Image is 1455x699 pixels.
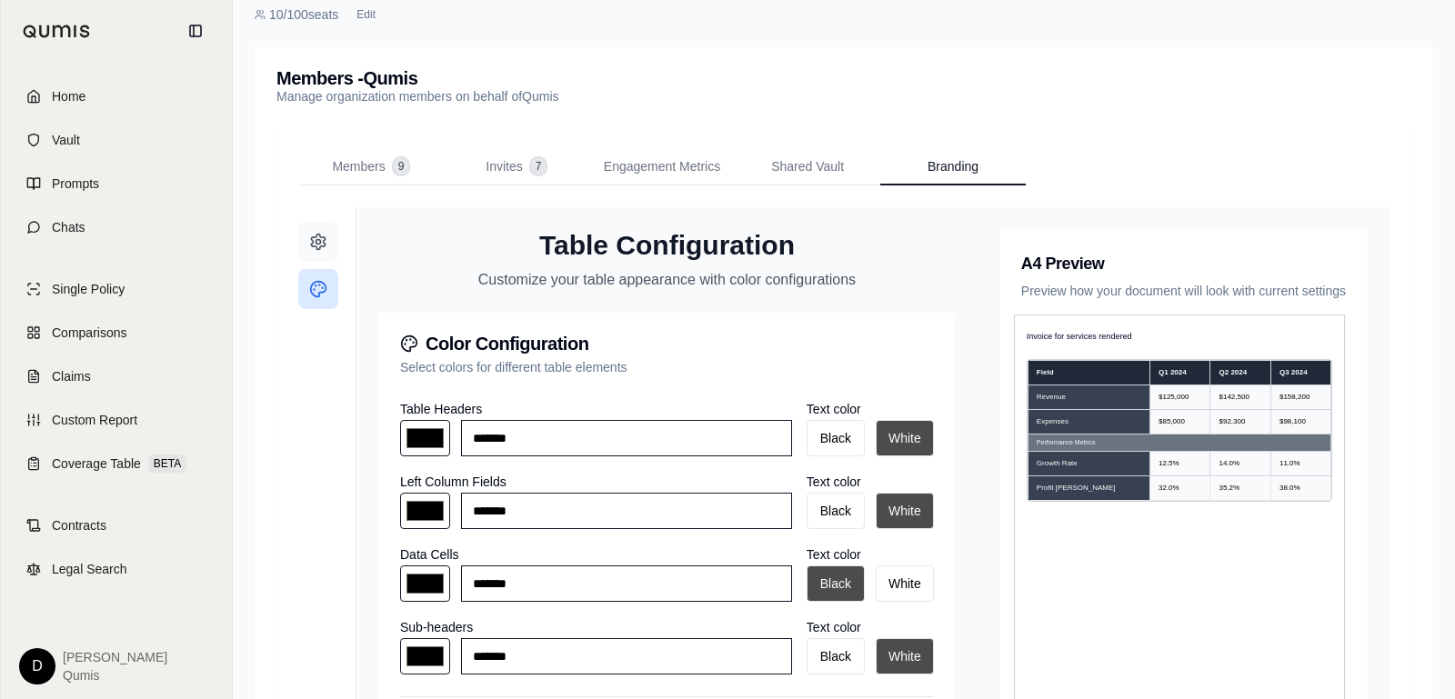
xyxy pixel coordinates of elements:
[1028,434,1331,452] td: Performance Metrics
[12,356,221,396] a: Claims
[63,666,167,684] span: Qumis
[400,620,473,634] label: Sub-headers
[876,420,934,456] button: White
[1027,331,1333,347] div: Invoice for services rendered
[12,505,221,545] a: Contracts
[12,120,221,160] a: Vault
[52,560,127,578] span: Legal Search
[1210,384,1270,409] td: $142,500
[52,367,91,385] span: Claims
[876,638,934,674] button: White
[1210,360,1270,384] th: Q2 2024
[400,335,934,353] h3: Color Configuration
[52,280,125,298] span: Single Policy
[52,516,106,534] span: Contracts
[876,565,934,602] button: White
[486,157,522,175] span: Invites
[12,313,221,353] a: Comparisons
[12,444,221,484] a: Coverage TableBETA
[63,648,167,666] span: [PERSON_NAME]
[276,87,559,105] p: Manage organization members on behalf of Qumis
[12,76,221,116] a: Home
[12,400,221,440] a: Custom Report
[928,157,978,175] span: Branding
[807,547,861,562] label: Text color
[400,358,934,376] p: Select colors for different table elements
[1270,409,1331,434] td: $98,100
[400,547,459,562] label: Data Cells
[1028,452,1149,476] td: Growth Rate
[807,493,865,529] button: Black
[1028,384,1149,409] td: Revenue
[1150,476,1210,501] td: 32.0%
[807,620,861,634] label: Text color
[12,269,221,309] a: Single Policy
[1021,282,1346,300] p: Preview how your document will look with current settings
[52,454,141,473] span: Coverage Table
[52,131,80,149] span: Vault
[52,87,85,105] span: Home
[12,207,221,247] a: Chats
[1270,476,1331,501] td: 38.0%
[378,269,956,291] p: Customize your table appearance with color configurations
[19,648,55,684] div: D
[378,229,956,262] h1: Table Configuration
[604,157,720,175] span: Engagement Metrics
[1150,409,1210,434] td: $85,000
[807,565,865,602] button: Black
[807,638,865,674] button: Black
[1028,360,1149,384] th: Field
[1028,409,1149,434] td: Expenses
[148,454,186,473] span: BETA
[1270,452,1331,476] td: 11.0%
[349,4,383,25] button: Edit
[276,69,559,87] h3: Members - Qumis
[876,493,934,529] button: White
[12,549,221,589] a: Legal Search
[181,16,210,45] button: Collapse sidebar
[52,218,85,236] span: Chats
[400,402,482,416] label: Table Headers
[1210,476,1270,501] td: 35.2%
[298,222,338,262] button: Brand Elements
[298,269,338,309] button: Table Configuration
[1150,452,1210,476] td: 12.5%
[400,474,507,489] label: Left Column Fields
[807,402,861,416] label: Text color
[530,157,547,175] span: 7
[52,324,126,342] span: Comparisons
[1021,251,1346,276] h3: A4 Preview
[807,474,861,489] label: Text color
[52,175,99,193] span: Prompts
[771,157,844,175] span: Shared Vault
[1210,409,1270,434] td: $92,300
[52,411,137,429] span: Custom Report
[332,157,385,175] span: Members
[269,5,338,24] span: 10 / 100 seats
[1210,452,1270,476] td: 14.0%
[1270,384,1331,409] td: $158,200
[1150,360,1210,384] th: Q1 2024
[23,25,91,38] img: Qumis Logo
[1028,476,1149,501] td: Profit [PERSON_NAME]
[1270,360,1331,384] th: Q3 2024
[1150,384,1210,409] td: $125,000
[12,164,221,204] a: Prompts
[807,420,865,456] button: Black
[393,157,410,175] span: 9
